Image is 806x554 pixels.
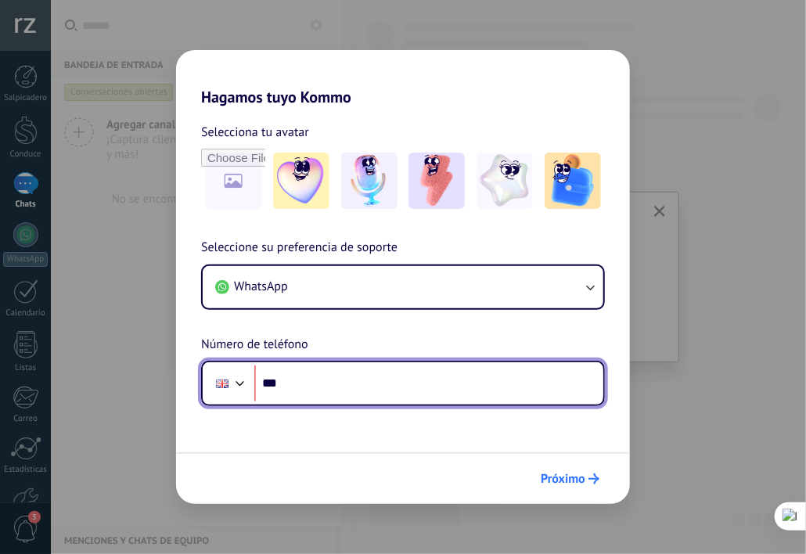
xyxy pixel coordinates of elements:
[341,153,398,209] img: -2.jpeg
[176,50,630,106] h2: Hagamos tuyo Kommo
[207,367,237,400] div: United Kingdom: + 44
[534,466,606,492] button: Próximo
[541,473,585,484] span: Próximo
[201,238,398,258] span: Seleccione su preferencia de soporte
[477,153,533,209] img: -4.jpeg
[408,153,465,209] img: -3.jpeg
[234,279,288,294] span: WhatsApp
[201,335,308,355] span: Número de teléfono
[273,153,329,209] img: -1.jpeg
[201,122,309,142] span: Selecciona tu avatar
[203,266,603,308] button: WhatsApp
[545,153,601,209] img: -5.jpeg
